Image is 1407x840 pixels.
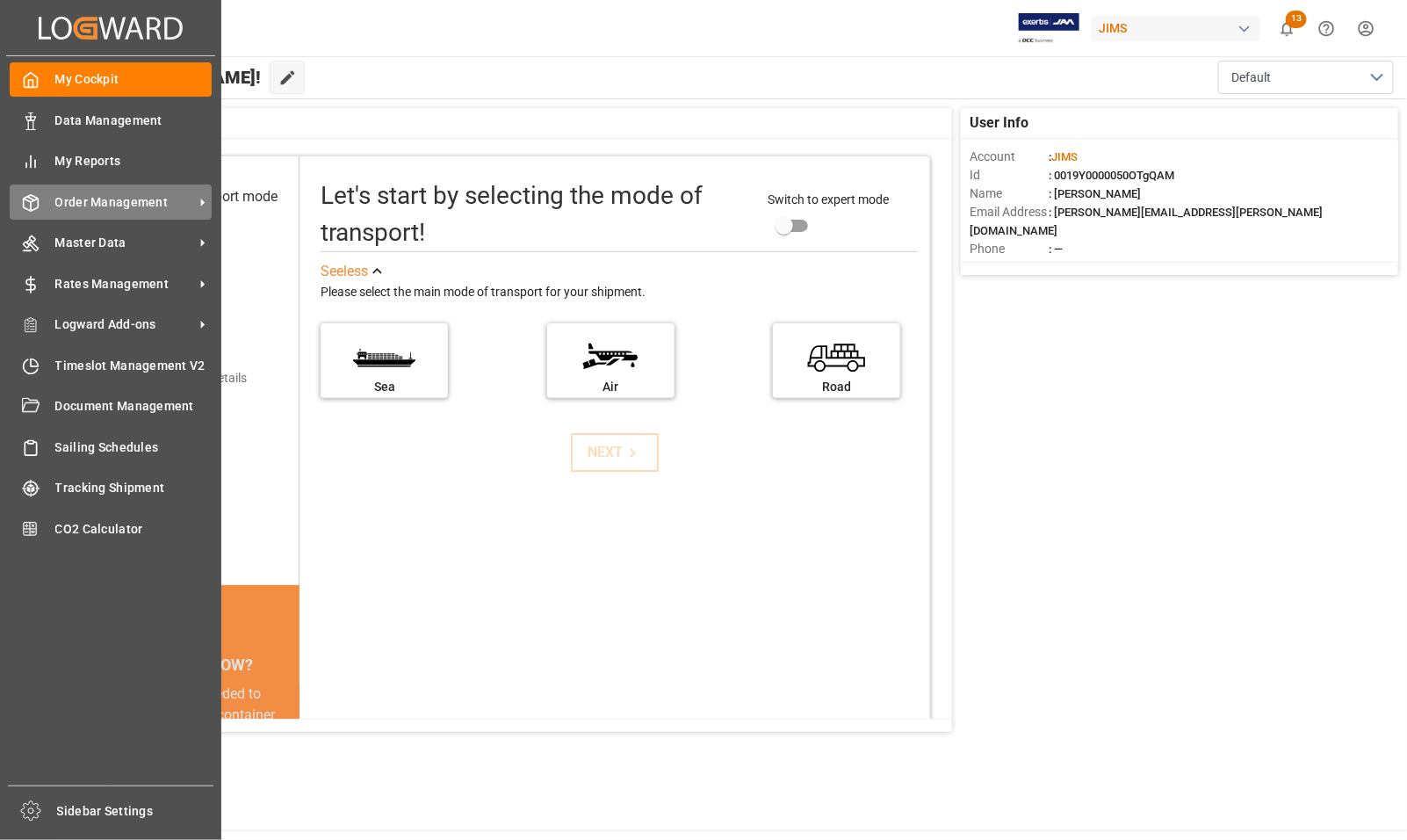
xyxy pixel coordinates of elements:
[970,166,1049,185] span: Id
[141,186,278,207] div: Select transport mode
[1307,9,1346,48] button: Help Center
[321,261,368,282] div: See less
[970,203,1049,221] span: Email Address
[10,471,212,505] a: Tracking Shipment
[970,185,1049,203] span: Name
[1019,13,1079,44] img: Exertis%20JAM%20-%20Email%20Logo.jpg_1722504956.jpg
[1049,169,1174,182] span: : 0019Y0000050OTgQAM
[321,282,917,303] div: Please select the main mode of transport for your shipment.
[55,520,213,539] span: CO2 Calculator
[55,357,213,375] span: Timeslot Management V2
[321,177,750,251] div: Let's start by selecting the mode of transport!
[1049,243,1063,256] span: : —
[970,258,1049,277] span: Account Type
[1218,61,1394,94] button: open menu
[10,62,212,97] a: My Cockpit
[588,442,642,463] div: NEXT
[10,511,212,546] a: CO2 Calculator
[970,112,1028,134] span: User Info
[55,234,194,252] span: Master Data
[970,206,1323,237] span: : [PERSON_NAME][EMAIL_ADDRESS][PERSON_NAME][DOMAIN_NAME]
[55,438,213,457] span: Sailing Schedules
[55,70,213,89] span: My Cockpit
[10,144,212,178] a: My Reports
[1092,16,1260,41] div: JIMS
[55,397,213,416] span: Document Management
[10,103,212,137] a: Data Management
[57,802,214,821] span: Sidebar Settings
[970,148,1049,166] span: Account
[1286,11,1307,28] span: 13
[571,433,659,472] button: NEXT
[10,348,212,382] a: Timeslot Management V2
[10,389,212,424] a: Document Management
[970,240,1049,258] span: Phone
[55,152,213,170] span: My Reports
[1049,261,1093,274] span: : Shipper
[1092,11,1267,45] button: JIMS
[1267,9,1307,48] button: show 13 new notifications
[55,479,213,497] span: Tracking Shipment
[1051,150,1078,163] span: JIMS
[55,193,194,212] span: Order Management
[55,112,213,130] span: Data Management
[1049,150,1078,163] span: :
[10,430,212,464] a: Sailing Schedules
[782,378,891,396] div: Road
[556,378,666,396] div: Air
[55,275,194,293] span: Rates Management
[55,315,194,334] span: Logward Add-ons
[329,378,439,396] div: Sea
[768,192,889,206] span: Switch to expert mode
[1049,187,1141,200] span: : [PERSON_NAME]
[1231,69,1271,87] span: Default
